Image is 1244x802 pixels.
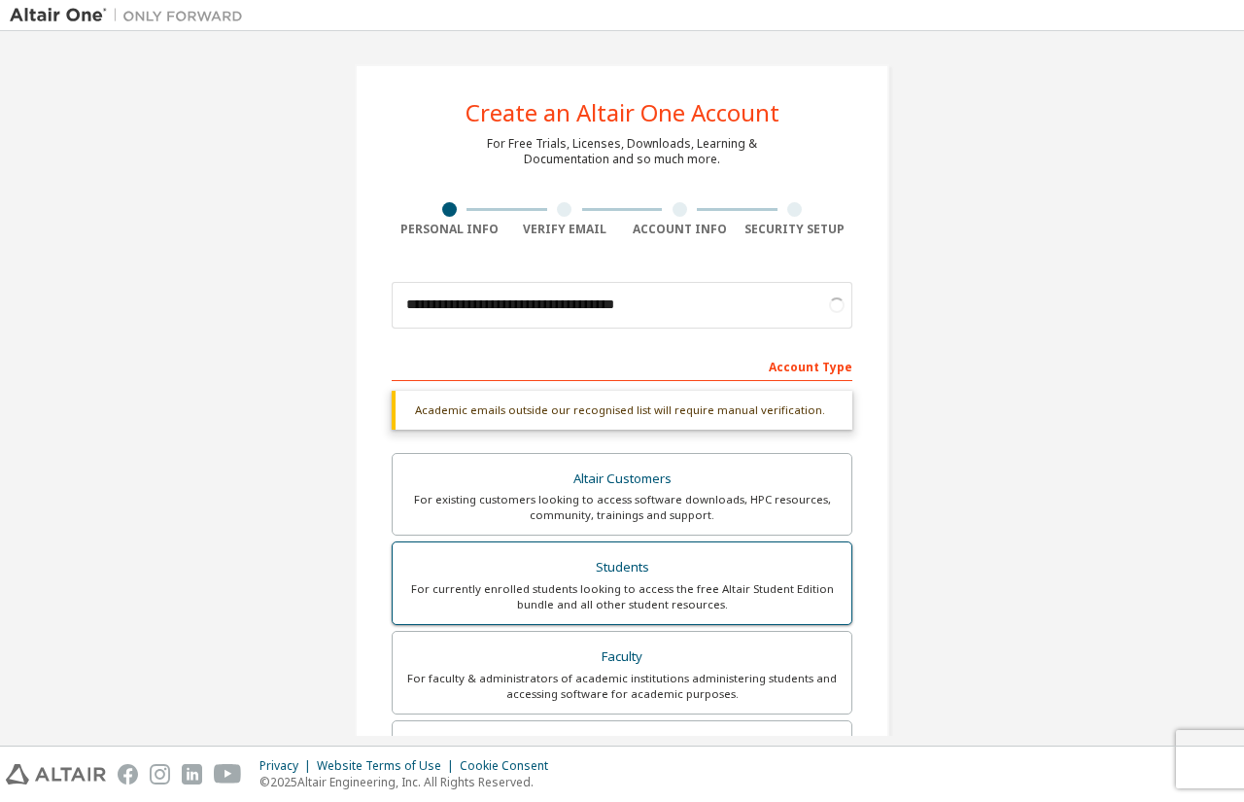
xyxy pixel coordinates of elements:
div: Account Info [622,222,738,237]
div: For Free Trials, Licenses, Downloads, Learning & Documentation and so much more. [487,136,757,167]
div: Academic emails outside our recognised list will require manual verification. [392,391,852,430]
img: linkedin.svg [182,764,202,785]
div: Cookie Consent [460,758,560,774]
div: Altair Customers [404,466,840,493]
div: Faculty [404,644,840,671]
div: Verify Email [507,222,623,237]
div: Create an Altair One Account [466,101,779,124]
img: Altair One [10,6,253,25]
img: altair_logo.svg [6,764,106,785]
div: For currently enrolled students looking to access the free Altair Student Edition bundle and all ... [404,581,840,612]
img: youtube.svg [214,764,242,785]
div: Everyone else [404,733,840,760]
div: Website Terms of Use [317,758,460,774]
p: © 2025 Altair Engineering, Inc. All Rights Reserved. [259,774,560,790]
div: For existing customers looking to access software downloads, HPC resources, community, trainings ... [404,492,840,523]
div: Students [404,554,840,581]
div: Account Type [392,350,852,381]
div: Personal Info [392,222,507,237]
img: facebook.svg [118,764,138,785]
div: Privacy [259,758,317,774]
img: instagram.svg [150,764,170,785]
div: For faculty & administrators of academic institutions administering students and accessing softwa... [404,671,840,702]
div: Security Setup [738,222,853,237]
